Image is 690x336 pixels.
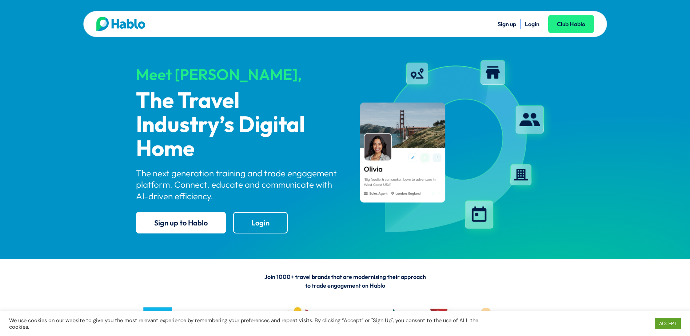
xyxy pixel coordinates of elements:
span: Join 1000+ travel brands that are modernising their approach to trade engagement on Hablo [264,273,426,289]
div: Meet [PERSON_NAME], [136,66,339,83]
img: Hablo logo main 2 [96,17,145,31]
p: The next generation training and trade engagement platform. Connect, educate and communicate with... [136,168,339,202]
a: Login [525,20,539,28]
img: hablo-profile-image [351,54,554,240]
p: The Travel Industry’s Digital Home [136,89,339,161]
a: Login [233,212,288,233]
a: Sign up to Hablo [136,212,226,233]
a: Club Hablo [548,15,594,33]
a: Sign up [498,20,516,28]
a: ACCEPT [655,318,681,329]
div: We use cookies on our website to give you the most relevant experience by remembering your prefer... [9,317,479,330]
